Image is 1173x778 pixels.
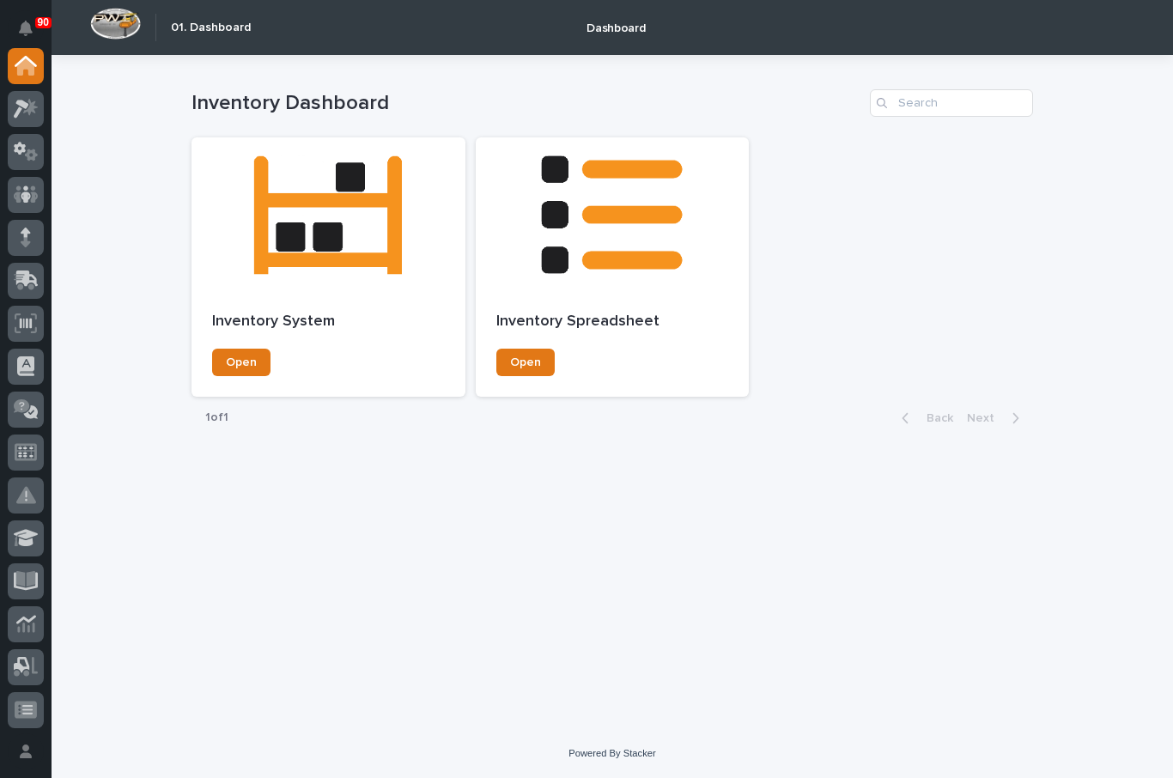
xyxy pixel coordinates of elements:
[870,89,1033,117] input: Search
[568,748,655,758] a: Powered By Stacker
[226,356,257,368] span: Open
[960,410,1033,426] button: Next
[496,349,555,376] a: Open
[8,10,44,46] button: Notifications
[90,8,141,40] img: Workspace Logo
[212,349,270,376] a: Open
[171,21,251,35] h2: 01. Dashboard
[888,410,960,426] button: Back
[191,137,465,397] a: Inventory SystemOpen
[21,21,44,48] div: Notifications90
[916,412,953,424] span: Back
[496,313,729,331] p: Inventory Spreadsheet
[212,313,445,331] p: Inventory System
[191,91,863,116] h1: Inventory Dashboard
[476,137,750,397] a: Inventory SpreadsheetOpen
[191,397,242,439] p: 1 of 1
[38,16,49,28] p: 90
[967,412,1005,424] span: Next
[510,356,541,368] span: Open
